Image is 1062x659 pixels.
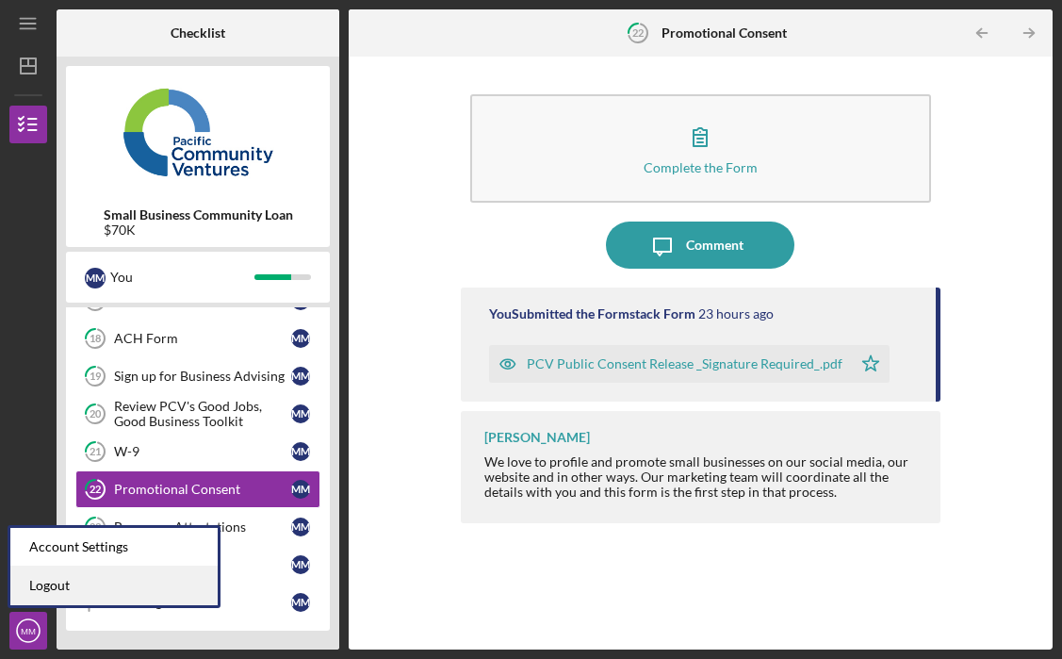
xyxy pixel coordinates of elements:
[75,320,320,357] a: 18ACH FormMM
[644,160,758,174] div: Complete the Form
[291,404,310,423] div: M M
[90,446,101,458] tspan: 21
[662,25,787,41] b: Promotional Consent
[291,480,310,499] div: M M
[171,25,225,41] b: Checklist
[484,454,922,500] div: We love to profile and promote small businesses on our social media, our website and in other way...
[114,399,291,429] div: Review PCV's Good Jobs, Good Business Toolkit
[291,555,310,574] div: M M
[114,444,291,459] div: W-9
[75,357,320,395] a: 19Sign up for Business AdvisingMM
[75,395,320,433] a: 20Review PCV's Good Jobs, Good Business ToolkitMM
[114,519,291,535] div: Borrower Attestations
[291,329,310,348] div: M M
[75,508,320,546] a: 23Borrower AttestationsMM
[10,528,218,567] div: Account Settings
[10,567,218,605] a: Logout
[85,268,106,288] div: M M
[698,306,774,321] time: 2025-09-15 18:14
[66,75,330,189] img: Product logo
[9,612,47,650] button: MM
[291,367,310,386] div: M M
[90,371,102,383] tspan: 19
[104,222,293,238] div: $70K
[75,433,320,470] a: 21W-9MM
[489,306,695,321] div: You Submitted the Formstack Form
[686,222,743,269] div: Comment
[527,356,842,371] div: PCV Public Consent Release _Signature Required_.pdf
[114,331,291,346] div: ACH Form
[90,333,101,345] tspan: 18
[291,593,310,612] div: M M
[21,626,36,636] text: MM
[90,484,101,496] tspan: 22
[291,442,310,461] div: M M
[606,222,794,269] button: Comment
[90,521,101,534] tspan: 23
[104,207,293,222] b: Small Business Community Loan
[114,482,291,497] div: Promotional Consent
[114,369,291,384] div: Sign up for Business Advising
[470,94,931,203] button: Complete the Form
[484,430,590,445] div: [PERSON_NAME]
[291,518,310,536] div: M M
[489,345,890,383] button: PCV Public Consent Release _Signature Required_.pdf
[75,584,320,621] a: FundingMM
[632,26,644,39] tspan: 22
[90,408,102,420] tspan: 20
[90,295,102,307] tspan: 17
[75,470,320,508] a: 22Promotional ConsentMM
[110,261,254,293] div: You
